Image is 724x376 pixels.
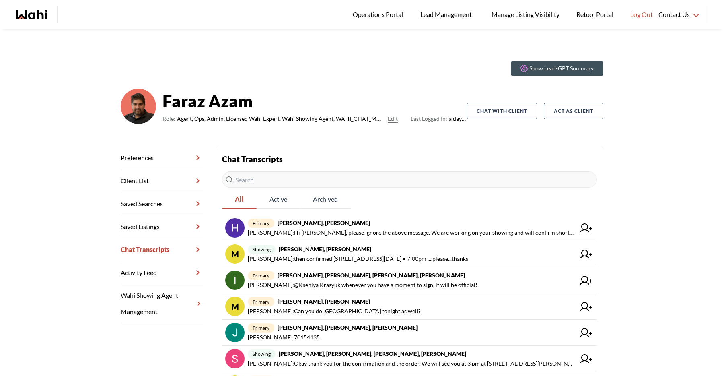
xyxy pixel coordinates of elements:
a: Wahi Showing Agent Management [121,284,203,323]
span: Retool Portal [576,9,616,20]
div: M [225,297,245,316]
a: Preferences [121,147,203,169]
a: Mshowing[PERSON_NAME], [PERSON_NAME][PERSON_NAME]:then confirmed [STREET_ADDRESS][DATE] • 7:00pm ... [222,241,597,267]
a: Chat Transcripts [121,238,203,261]
span: Last Logged In: [411,115,447,122]
a: Saved Searches [121,192,203,215]
span: [PERSON_NAME] : Hi [PERSON_NAME], please ignore the above message. We are working on your showing... [248,228,575,238]
img: chat avatar [225,218,245,238]
button: All [222,191,257,209]
span: Operations Portal [353,9,406,20]
button: Act as Client [544,103,603,119]
span: a day ago [411,114,467,124]
span: Manage Listing Visibility [489,9,562,20]
span: Lead Management [420,9,475,20]
span: primary [248,323,274,333]
a: showing[PERSON_NAME], [PERSON_NAME], [PERSON_NAME], [PERSON_NAME][PERSON_NAME]:Okay thank you for... [222,346,597,372]
span: [PERSON_NAME] : Can you do [GEOGRAPHIC_DATA] tonight as well? [248,306,421,316]
button: Active [257,191,300,209]
a: Mprimary[PERSON_NAME], [PERSON_NAME][PERSON_NAME]:Can you do [GEOGRAPHIC_DATA] tonight as well? [222,293,597,320]
strong: [PERSON_NAME], [PERSON_NAME] [278,298,370,305]
span: Role: [162,114,175,124]
p: Show Lead-GPT Summary [529,64,594,72]
a: Client List [121,169,203,192]
span: Log Out [630,9,653,20]
strong: [PERSON_NAME], [PERSON_NAME], [PERSON_NAME], [PERSON_NAME] [278,272,465,279]
span: showing [248,245,276,254]
a: primary[PERSON_NAME], [PERSON_NAME], [PERSON_NAME], [PERSON_NAME][PERSON_NAME]:@Kseniya Krasyuk w... [222,267,597,293]
img: chat avatar [225,323,245,342]
a: Wahi homepage [16,10,47,19]
button: Show Lead-GPT Summary [511,61,603,76]
span: showing [248,349,276,359]
a: primary[PERSON_NAME], [PERSON_NAME][PERSON_NAME]:Hi [PERSON_NAME], please ignore the above messag... [222,215,597,241]
span: primary [248,219,274,228]
strong: [PERSON_NAME], [PERSON_NAME] [278,219,370,226]
img: chat avatar [225,271,245,290]
span: [PERSON_NAME] : then confirmed [STREET_ADDRESS][DATE] • 7:00pm ....please...thanks [248,254,468,264]
img: d03c15c2156146a3.png [121,89,156,124]
span: [PERSON_NAME] : 70154135 [248,333,320,342]
div: M [225,244,245,264]
span: [PERSON_NAME] : @Kseniya Krasyuk whenever you have a moment to sign, it will be official! [248,280,477,290]
button: Chat with client [467,103,537,119]
button: Edit [388,114,398,124]
span: [PERSON_NAME] : Okay thank you for the confirmation and the order. We will see you at 3 pm at [ST... [248,359,575,368]
span: primary [248,271,274,280]
button: Archived [300,191,351,209]
strong: Faraz Azam [162,89,467,113]
strong: [PERSON_NAME], [PERSON_NAME], [PERSON_NAME], [PERSON_NAME] [279,350,466,357]
strong: [PERSON_NAME], [PERSON_NAME] [279,246,371,252]
span: Agent, Ops, Admin, Licensed Wahi Expert, Wahi Showing Agent, WAHI_CHAT_MODERATOR [177,114,385,124]
strong: [PERSON_NAME], [PERSON_NAME], [PERSON_NAME] [278,324,418,331]
img: chat avatar [225,349,245,368]
strong: Chat Transcripts [222,154,283,164]
span: primary [248,297,274,306]
a: Saved Listings [121,215,203,238]
input: Search [222,171,597,188]
a: Activity Feed [121,261,203,284]
a: primary[PERSON_NAME], [PERSON_NAME], [PERSON_NAME][PERSON_NAME]:70154135 [222,320,597,346]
